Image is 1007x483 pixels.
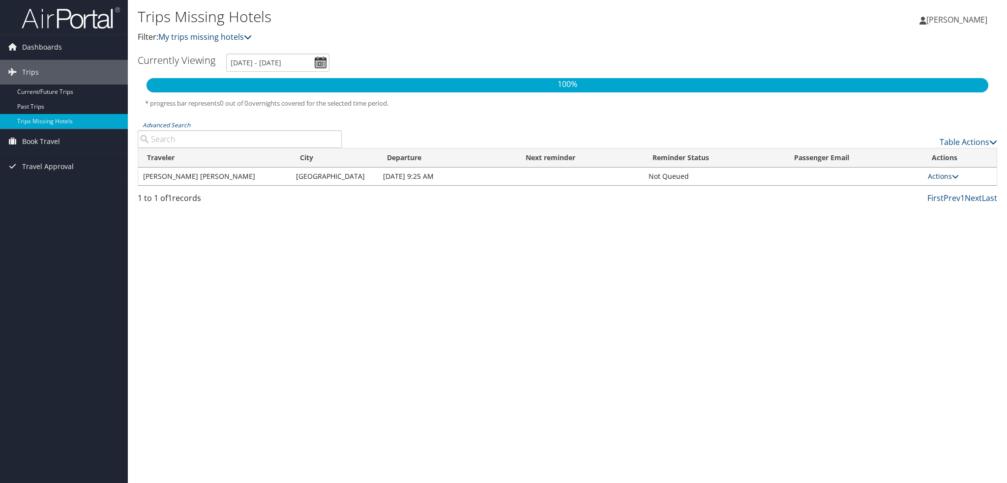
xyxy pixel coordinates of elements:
th: Departure: activate to sort column descending [378,148,517,168]
td: [PERSON_NAME] [PERSON_NAME] [138,168,291,185]
h1: Trips Missing Hotels [138,6,711,27]
th: Reminder Status [644,148,785,168]
div: 1 to 1 of records [138,192,342,209]
td: [DATE] 9:25 AM [378,168,517,185]
a: My trips missing hotels [158,31,252,42]
span: Travel Approval [22,154,74,179]
input: [DATE] - [DATE] [226,54,329,72]
a: Actions [928,171,959,181]
a: Table Actions [940,137,997,147]
th: Actions [923,148,997,168]
span: Book Travel [22,129,60,154]
h5: * progress bar represents overnights covered for the selected time period. [145,99,990,108]
th: City: activate to sort column ascending [291,148,378,168]
td: [GEOGRAPHIC_DATA] [291,168,378,185]
a: Next [965,193,982,203]
a: Prev [944,193,960,203]
a: First [927,193,944,203]
img: airportal-logo.png [22,6,120,29]
td: Not Queued [644,168,785,185]
p: 100% [147,78,988,91]
span: [PERSON_NAME] [926,14,987,25]
th: Next reminder [517,148,644,168]
span: 0 out of 0 [220,99,248,108]
span: 1 [168,193,172,203]
p: Filter: [138,31,711,44]
span: Trips [22,60,39,85]
input: Advanced Search [138,130,342,148]
a: Last [982,193,997,203]
a: [PERSON_NAME] [919,5,997,34]
th: Passenger Email: activate to sort column ascending [785,148,923,168]
h3: Currently Viewing [138,54,215,67]
a: Advanced Search [143,121,190,129]
th: Traveler: activate to sort column ascending [138,148,291,168]
a: 1 [960,193,965,203]
span: Dashboards [22,35,62,59]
